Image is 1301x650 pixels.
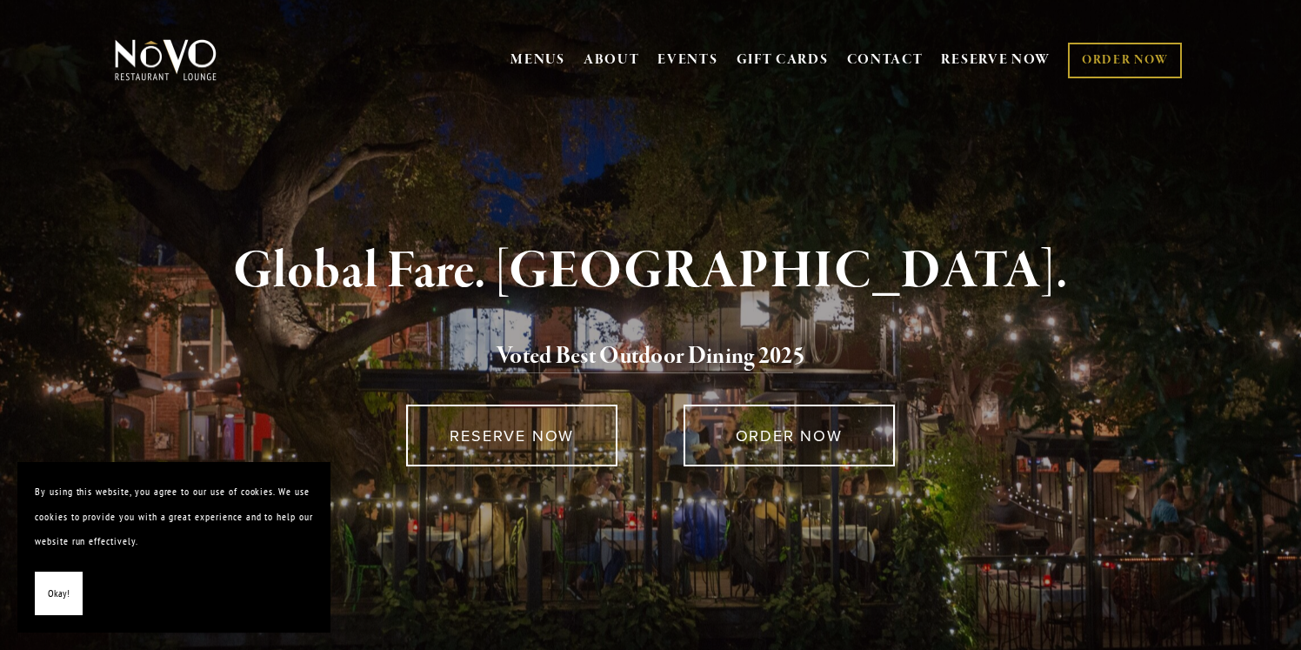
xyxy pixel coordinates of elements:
[17,462,330,633] section: Cookie banner
[111,38,220,82] img: Novo Restaurant &amp; Lounge
[143,338,1158,375] h2: 5
[233,238,1067,305] strong: Global Fare. [GEOGRAPHIC_DATA].
[1068,43,1182,78] a: ORDER NOW
[510,51,565,69] a: MENUS
[35,572,83,616] button: Okay!
[847,44,924,77] a: CONTACT
[737,44,829,77] a: GIFT CARDS
[48,581,70,606] span: Okay!
[406,405,617,466] a: RESERVE NOW
[497,341,793,374] a: Voted Best Outdoor Dining 202
[684,405,895,466] a: ORDER NOW
[35,479,313,554] p: By using this website, you agree to our use of cookies. We use cookies to provide you with a grea...
[584,51,640,69] a: ABOUT
[941,44,1051,77] a: RESERVE NOW
[657,51,717,69] a: EVENTS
